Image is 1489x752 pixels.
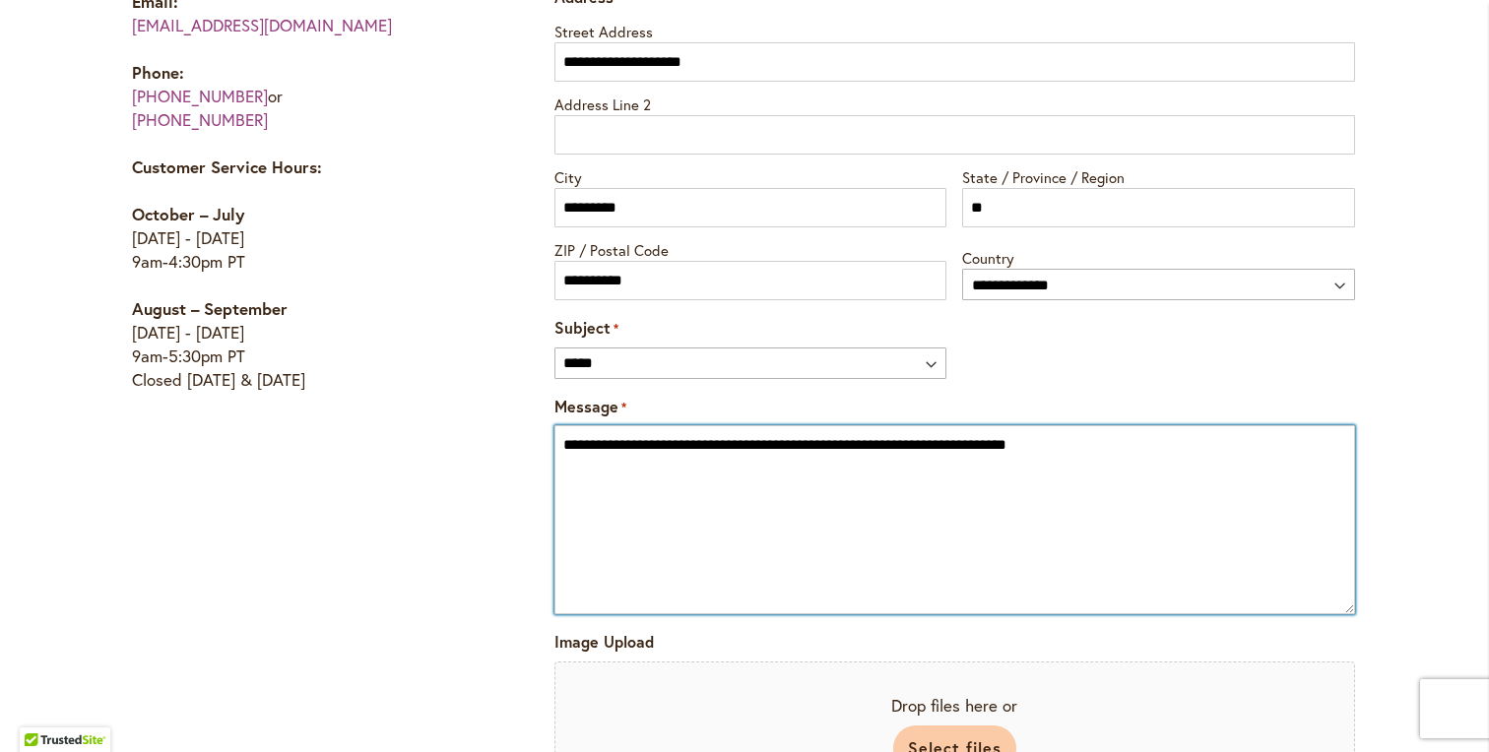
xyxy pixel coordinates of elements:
strong: Phone: [132,61,184,84]
label: State / Province / Region [962,162,1355,188]
strong: October – July [132,203,244,225]
label: City [554,162,947,188]
label: ZIP / Postal Code [554,235,947,261]
p: or [132,61,478,132]
strong: Customer Service Hours: [132,156,322,178]
a: [PHONE_NUMBER] [132,85,268,107]
a: [EMAIL_ADDRESS][DOMAIN_NAME] [132,14,392,36]
label: Message [554,396,626,418]
p: [DATE] - [DATE] 9am-5:30pm PT Closed [DATE] & [DATE] [132,297,478,392]
strong: August – September [132,297,288,320]
label: Country [962,243,1355,269]
label: Street Address [554,17,1355,42]
label: Subject [554,317,618,340]
a: [PHONE_NUMBER] [132,108,268,131]
label: Address Line 2 [554,90,1355,115]
p: [DATE] - [DATE] 9am-4:30pm PT [132,203,478,274]
label: Image Upload [554,631,654,654]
